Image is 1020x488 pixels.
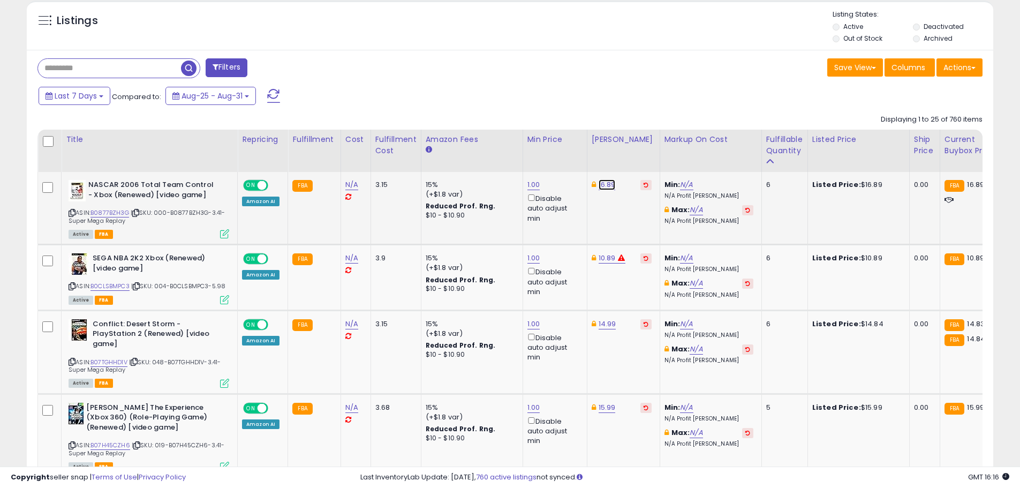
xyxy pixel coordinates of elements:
a: 10.89 [599,253,616,264]
a: B0877BZH3G [90,208,129,217]
small: FBA [292,180,312,192]
p: N/A Profit [PERSON_NAME] [664,332,753,339]
a: N/A [680,253,693,264]
div: Cost [345,134,366,145]
div: 15% [426,180,515,190]
small: FBA [292,253,312,265]
div: Title [66,134,233,145]
a: B07TGHHD1V [90,358,127,367]
span: | SKU: 048-B07TGHHD1V-3.41-Super Mega Replay [69,358,221,374]
span: Compared to: [112,92,161,102]
span: ON [244,320,258,329]
div: $15.99 [812,403,901,412]
img: 51lg+o0CO1L._SL40_.jpg [69,180,86,201]
span: FBA [95,379,113,388]
div: 3.15 [375,180,413,190]
span: All listings currently available for purchase on Amazon [69,230,93,239]
small: Amazon Fees. [426,145,432,155]
b: Reduced Prof. Rng. [426,424,496,433]
small: FBA [292,319,312,331]
a: N/A [680,402,693,413]
b: Max: [671,278,690,288]
div: Ship Price [914,134,935,156]
small: FBA [945,319,964,331]
a: N/A [345,319,358,329]
b: Conflict: Desert Storm - PlayStation 2 (Renewed) [video game] [93,319,223,352]
div: $10 - $10.90 [426,211,515,220]
div: Disable auto adjust min [527,332,579,363]
div: $10.89 [812,253,901,263]
div: 5 [766,403,799,412]
b: Min: [664,319,681,329]
span: OFF [267,320,284,329]
a: 1.00 [527,402,540,413]
div: Last InventoryLab Update: [DATE], not synced. [360,472,1009,483]
div: 0.00 [914,253,932,263]
span: All listings currently available for purchase on Amazon [69,379,93,388]
button: Columns [885,58,935,77]
b: Reduced Prof. Rng. [426,341,496,350]
div: Fulfillment Cost [375,134,417,156]
strong: Copyright [11,472,50,482]
button: Last 7 Days [39,87,110,105]
label: Active [843,22,863,31]
span: ON [244,403,258,412]
div: 15% [426,253,515,263]
button: Aug-25 - Aug-31 [165,87,256,105]
a: B0CLSBMPC3 [90,282,130,291]
div: (+$1.8 var) [426,190,515,199]
div: $16.89 [812,180,901,190]
div: Listed Price [812,134,905,145]
span: OFF [267,403,284,412]
b: Max: [671,205,690,215]
b: Listed Price: [812,402,861,412]
b: Min: [664,402,681,412]
th: The percentage added to the cost of goods (COGS) that forms the calculator for Min & Max prices. [660,130,761,172]
button: Save View [827,58,883,77]
b: SEGA NBA 2K2 Xbox (Renewed) [video game] [93,253,223,276]
h5: Listings [57,13,98,28]
div: Markup on Cost [664,134,757,145]
div: $10 - $10.90 [426,350,515,359]
a: Terms of Use [92,472,137,482]
a: 14.99 [599,319,616,329]
div: 0.00 [914,180,932,190]
a: Privacy Policy [139,472,186,482]
div: $14.84 [812,319,901,329]
small: FBA [292,403,312,415]
p: N/A Profit [PERSON_NAME] [664,266,753,273]
small: FBA [945,253,964,265]
small: FBA [945,334,964,346]
a: N/A [680,179,693,190]
b: Max: [671,427,690,438]
img: 51PrIPGsVUL._SL40_.jpg [69,319,90,341]
span: | SKU: 019-B07H45CZH6-3.41-Super Mega Replay [69,441,225,457]
img: 41u5rDsiaLL._SL40_.jpg [69,253,90,275]
div: 3.68 [375,403,413,412]
span: Aug-25 - Aug-31 [182,91,243,101]
a: N/A [345,253,358,264]
div: 0.00 [914,319,932,329]
a: N/A [690,344,702,355]
b: Reduced Prof. Rng. [426,201,496,211]
div: 15% [426,403,515,412]
b: Listed Price: [812,319,861,329]
div: 6 [766,253,799,263]
div: 6 [766,180,799,190]
div: Repricing [242,134,283,145]
div: Disable auto adjust min [527,415,579,446]
div: Fulfillment [292,134,336,145]
div: 15% [426,319,515,329]
a: B07H45CZH6 [90,441,130,450]
span: 10.89 [967,253,984,263]
span: All listings currently available for purchase on Amazon [69,296,93,305]
a: N/A [690,427,702,438]
p: Listing States: [833,10,993,20]
label: Out of Stock [843,34,882,43]
p: N/A Profit [PERSON_NAME] [664,192,753,200]
span: FBA [95,296,113,305]
div: (+$1.8 var) [426,412,515,422]
div: ASIN: [69,253,229,303]
div: Amazon AI [242,336,279,346]
div: [PERSON_NAME] [592,134,655,145]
